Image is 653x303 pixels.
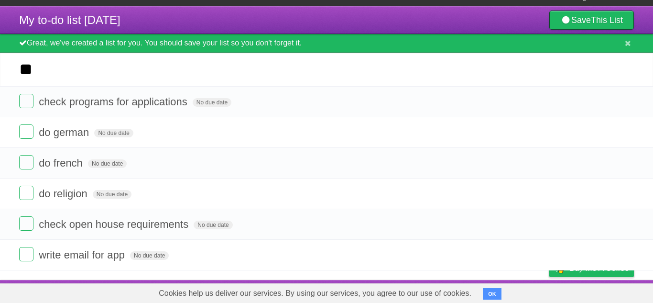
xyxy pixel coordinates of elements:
a: Suggest a feature [574,282,634,301]
span: My to-do list [DATE] [19,13,120,26]
label: Done [19,247,33,261]
span: do religion [39,188,90,200]
span: do french [39,157,85,169]
span: Buy me a coffee [569,260,629,277]
span: check open house requirements [39,218,191,230]
span: No due date [194,221,232,229]
label: Done [19,124,33,139]
span: No due date [94,129,133,137]
b: This List [591,15,623,25]
span: No due date [93,190,131,199]
span: do german [39,126,91,138]
label: Done [19,186,33,200]
a: Privacy [537,282,562,301]
span: No due date [193,98,231,107]
span: No due date [88,159,127,168]
button: OK [483,288,501,300]
a: About [422,282,442,301]
a: Terms [504,282,525,301]
a: Developers [454,282,492,301]
span: No due date [130,251,169,260]
label: Done [19,155,33,169]
span: check programs for applications [39,96,190,108]
span: write email for app [39,249,127,261]
label: Done [19,94,33,108]
a: SaveThis List [549,11,634,30]
span: Cookies help us deliver our services. By using our services, you agree to our use of cookies. [149,284,481,303]
label: Done [19,216,33,231]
